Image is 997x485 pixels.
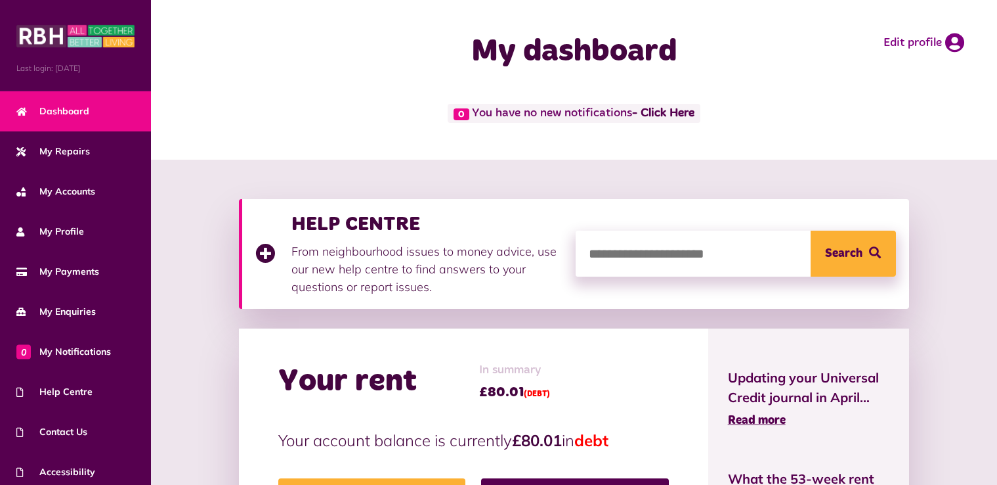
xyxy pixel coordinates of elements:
[278,363,417,401] h2: Your rent
[291,212,562,236] h3: HELP CENTRE
[883,33,964,53] a: Edit profile
[278,428,669,452] p: Your account balance is currently in
[479,361,550,379] span: In summary
[811,231,896,277] button: Search
[728,368,889,430] a: Updating your Universal Credit journal in April... Read more
[16,145,90,158] span: My Repairs
[16,185,95,198] span: My Accounts
[16,345,111,359] span: My Notifications
[16,425,87,439] span: Contact Us
[825,231,862,277] span: Search
[524,390,550,398] span: (DEBT)
[632,108,694,120] a: - Click Here
[479,382,550,402] span: £80.01
[16,344,31,359] span: 0
[16,225,84,239] span: My Profile
[728,368,889,407] span: Updating your Universal Credit journal in April...
[448,104,700,123] span: You have no new notifications
[454,108,469,120] span: 0
[16,465,95,479] span: Accessibility
[16,104,89,118] span: Dashboard
[16,23,135,49] img: MyRBH
[728,415,786,427] span: Read more
[16,305,96,319] span: My Enquiries
[16,265,99,279] span: My Payments
[512,430,562,450] strong: £80.01
[16,62,135,74] span: Last login: [DATE]
[375,33,773,71] h1: My dashboard
[16,385,93,399] span: Help Centre
[574,430,608,450] span: debt
[291,242,562,296] p: From neighbourhood issues to money advice, use our new help centre to find answers to your questi...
